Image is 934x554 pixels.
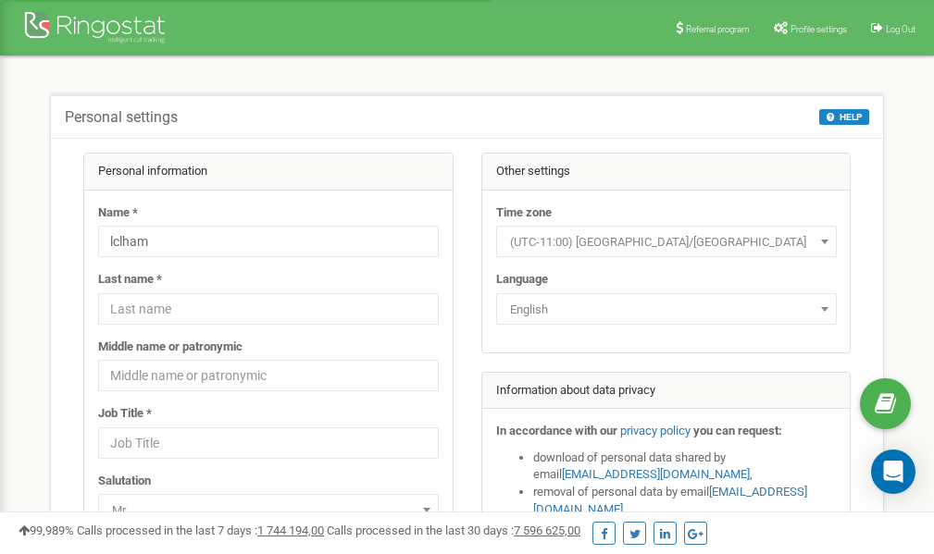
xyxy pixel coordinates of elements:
label: Last name * [98,271,162,289]
h5: Personal settings [65,109,178,126]
li: download of personal data shared by email , [533,449,837,484]
label: Language [496,271,548,289]
label: Middle name or patronymic [98,339,243,356]
div: Personal information [84,154,453,191]
span: Calls processed in the last 7 days : [77,523,324,537]
label: Salutation [98,473,151,490]
label: Time zone [496,204,552,222]
u: 1 744 194,00 [257,523,324,537]
div: Open Intercom Messenger [871,449,915,494]
span: 99,989% [19,523,74,537]
div: Information about data privacy [482,373,851,410]
span: Referral program [686,24,750,34]
span: English [496,293,837,325]
strong: In accordance with our [496,424,617,437]
span: Log Out [886,24,915,34]
span: (UTC-11:00) Pacific/Midway [503,229,830,255]
input: Name [98,226,439,257]
span: English [503,297,830,323]
a: privacy policy [620,424,691,437]
span: (UTC-11:00) Pacific/Midway [496,226,837,257]
label: Job Title * [98,405,152,423]
a: [EMAIL_ADDRESS][DOMAIN_NAME] [562,467,750,481]
span: Profile settings [791,24,847,34]
u: 7 596 625,00 [514,523,580,537]
label: Name * [98,204,138,222]
span: Mr. [105,498,432,523]
input: Middle name or patronymic [98,360,439,391]
span: Calls processed in the last 30 days : [327,523,580,537]
input: Last name [98,293,439,325]
strong: you can request: [693,424,782,437]
div: Other settings [482,154,851,191]
li: removal of personal data by email , [533,484,837,518]
input: Job Title [98,427,439,459]
button: HELP [819,109,869,125]
span: Mr. [98,494,439,525]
